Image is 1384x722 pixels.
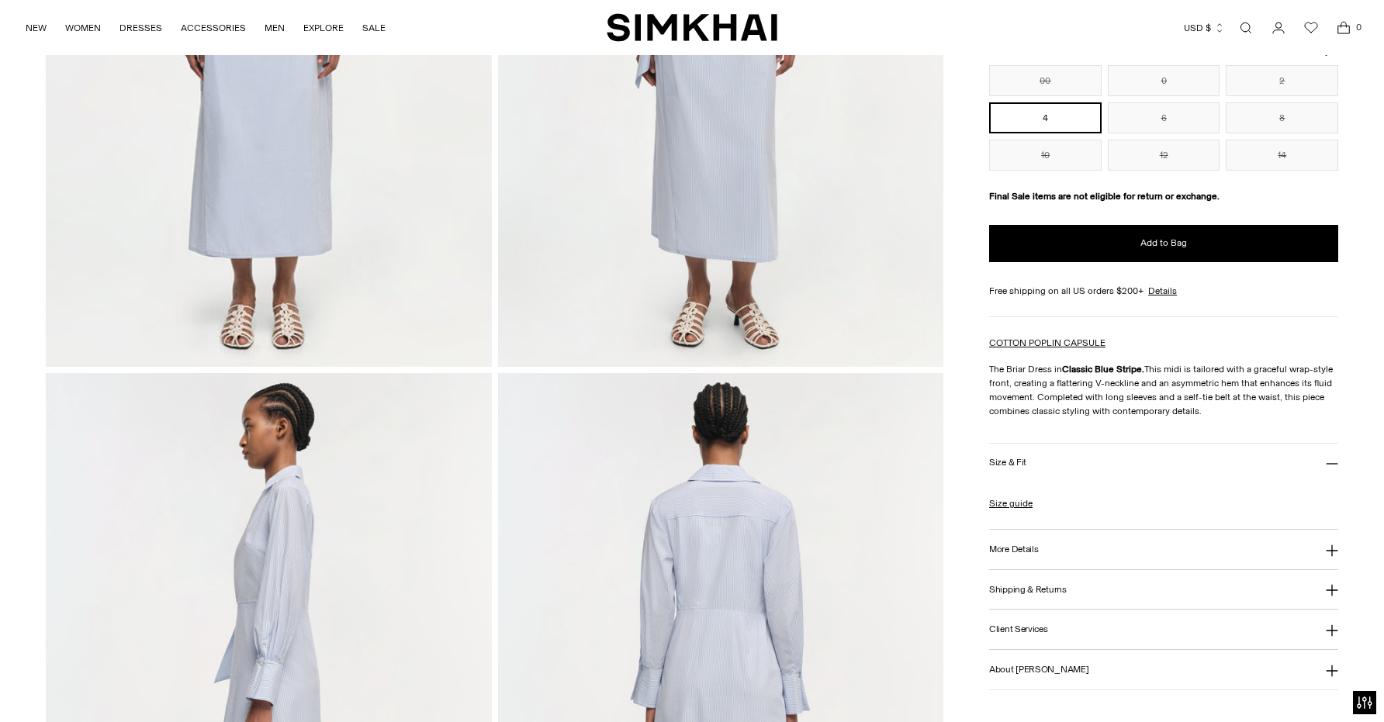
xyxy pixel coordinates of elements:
[989,284,1338,298] div: Free shipping on all US orders $200+
[1230,12,1261,43] a: Open search modal
[989,665,1088,675] h3: About [PERSON_NAME]
[1148,284,1177,298] a: Details
[1226,140,1338,171] button: 14
[989,140,1102,171] button: 10
[989,610,1338,649] button: Client Services
[989,650,1338,689] button: About [PERSON_NAME]
[1351,20,1365,34] span: 0
[181,11,246,45] a: ACCESSORIES
[1263,12,1294,43] a: Go to the account page
[1108,140,1220,171] button: 12
[1108,65,1220,96] button: 0
[1062,364,1144,375] strong: Classic Blue Stripe.
[26,11,47,45] a: NEW
[119,11,162,45] a: DRESSES
[989,337,1105,348] a: COTTON POPLIN CAPSULE
[989,585,1067,595] h3: Shipping & Returns
[989,225,1338,262] button: Add to Bag
[989,530,1338,569] button: More Details
[989,624,1048,634] h3: Client Services
[989,570,1338,610] button: Shipping & Returns
[1226,65,1338,96] button: 2
[989,65,1102,96] button: 00
[65,11,101,45] a: WOMEN
[1108,102,1220,133] button: 6
[989,362,1338,418] p: The Briar Dress in This midi is tailored with a graceful wrap-style front, creating a flattering ...
[1328,12,1359,43] a: Open cart modal
[989,458,1026,468] h3: Size & Fit
[989,544,1038,554] h3: More Details
[1140,237,1187,250] span: Add to Bag
[1226,102,1338,133] button: 8
[1296,12,1327,43] a: Wishlist
[989,444,1338,483] button: Size & Fit
[362,11,386,45] a: SALE
[1184,11,1225,45] button: USD $
[607,12,777,43] a: SIMKHAI
[989,102,1102,133] button: 4
[303,11,344,45] a: EXPLORE
[989,191,1220,202] strong: Final Sale items are not eligible for return or exchange.
[989,496,1033,510] a: Size guide
[265,11,285,45] a: MEN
